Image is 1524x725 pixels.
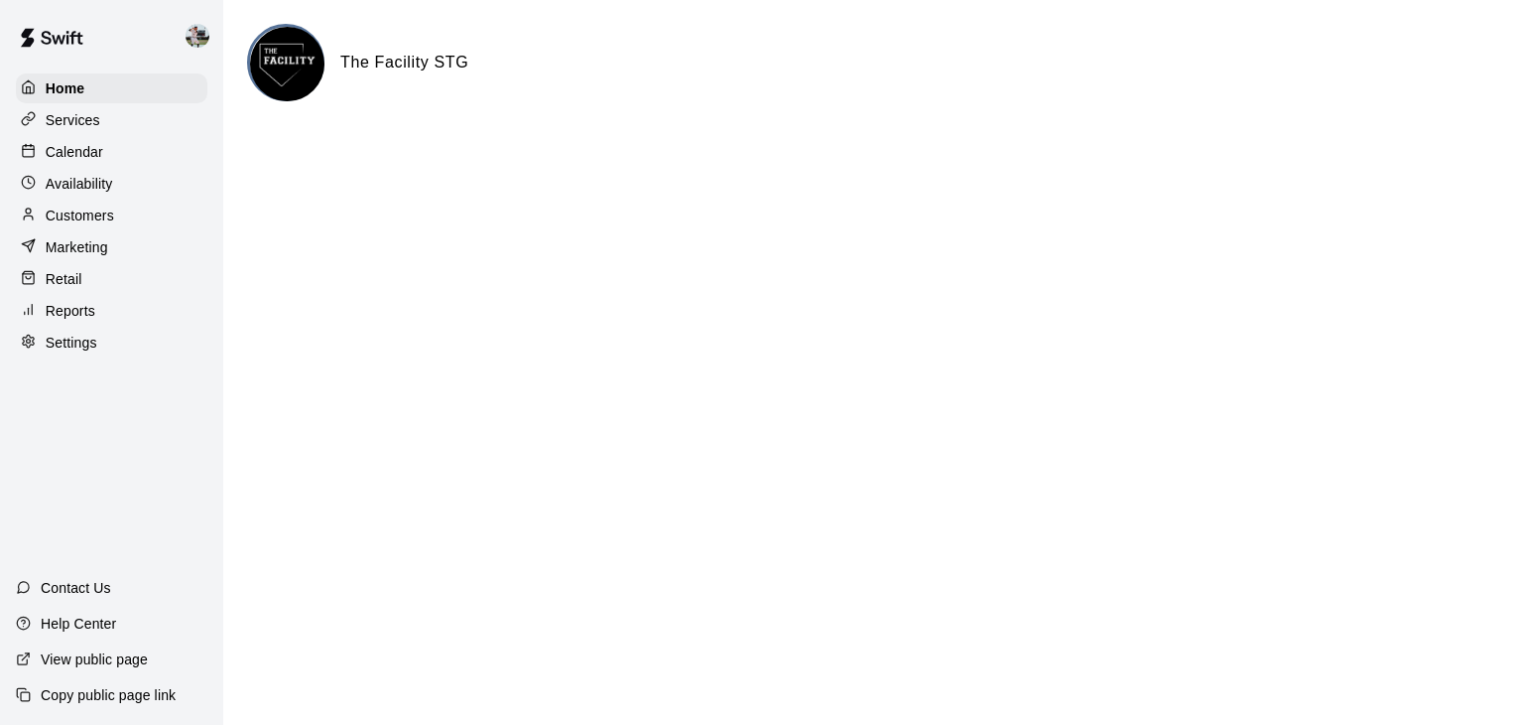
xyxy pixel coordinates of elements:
a: Retail [16,264,207,294]
div: Matt Hill [182,16,223,56]
a: Calendar [16,137,207,167]
p: Contact Us [41,578,111,598]
a: Reports [16,296,207,326]
p: Reports [46,301,95,321]
a: Customers [16,201,207,230]
a: Services [16,105,207,135]
a: Availability [16,169,207,199]
p: Retail [46,269,82,289]
p: Calendar [46,142,103,162]
p: Settings [46,333,97,353]
p: Availability [46,174,113,194]
p: View public page [41,650,148,669]
p: Customers [46,206,114,225]
img: Matt Hill [186,24,209,48]
a: Marketing [16,232,207,262]
a: Settings [16,328,207,358]
img: The Facility STG logo [250,27,324,101]
p: Marketing [46,237,108,257]
p: Services [46,110,100,130]
p: Help Center [41,614,116,634]
p: Copy public page link [41,685,176,705]
h6: The Facility STG [340,50,468,75]
p: Home [46,78,85,98]
a: Home [16,73,207,103]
